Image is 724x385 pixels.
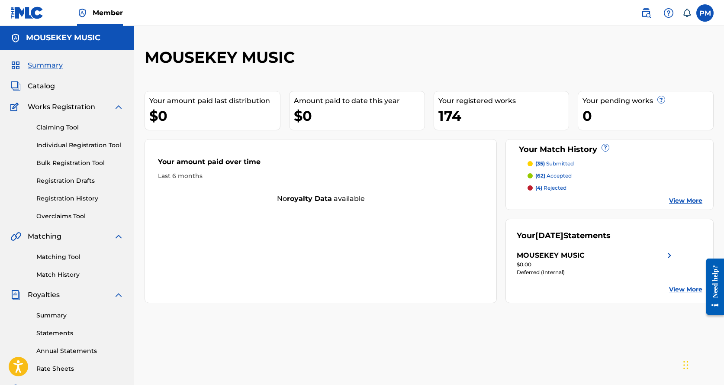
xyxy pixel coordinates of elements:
[641,8,651,18] img: search
[535,160,574,168] p: submitted
[294,106,425,126] div: $0
[582,96,713,106] div: Your pending works
[36,159,124,168] a: Bulk Registration Tool
[517,144,702,155] div: Your Match History
[700,252,724,322] iframe: Resource Center
[535,184,542,191] span: (4)
[113,102,124,112] img: expand
[582,106,713,126] div: 0
[438,106,569,126] div: 174
[517,261,674,269] div: $0.00
[528,184,702,192] a: (4) rejected
[535,172,572,180] p: accepted
[669,196,702,205] a: View More
[113,231,124,242] img: expand
[36,346,124,356] a: Annual Statements
[36,252,124,262] a: Matching Tool
[10,102,22,112] img: Works Registration
[10,6,44,19] img: MLC Logo
[149,96,280,106] div: Your amount paid last distribution
[535,160,545,167] span: (35)
[36,311,124,320] a: Summary
[10,290,21,300] img: Royalties
[535,172,545,179] span: (62)
[10,33,21,43] img: Accounts
[158,157,483,171] div: Your amount paid over time
[517,269,674,276] div: Deferred (Internal)
[36,364,124,373] a: Rate Sheets
[287,194,332,203] strong: royalty data
[26,33,100,43] h5: MOUSEKEY MUSIC
[10,60,21,71] img: Summary
[681,343,724,385] iframe: Chat Widget
[10,60,63,71] a: SummarySummary
[36,270,124,279] a: Match History
[663,8,674,18] img: help
[660,4,677,22] div: Help
[517,250,585,261] div: MOUSEKEY MUSIC
[658,96,665,103] span: ?
[28,231,61,242] span: Matching
[602,144,609,151] span: ?
[36,176,124,185] a: Registration Drafts
[438,96,569,106] div: Your registered works
[28,290,60,300] span: Royalties
[517,250,674,276] a: MOUSEKEY MUSICright chevron icon$0.00Deferred (Internal)
[528,160,702,168] a: (35) submitted
[158,171,483,181] div: Last 6 months
[149,106,280,126] div: $0
[145,48,299,67] h2: MOUSEKEY MUSIC
[28,102,95,112] span: Works Registration
[528,172,702,180] a: (62) accepted
[36,212,124,221] a: Overclaims Tool
[682,9,691,17] div: Notifications
[77,8,87,18] img: Top Rightsholder
[145,194,496,204] div: No available
[36,194,124,203] a: Registration History
[294,96,425,106] div: Amount paid to date this year
[10,81,21,91] img: Catalog
[113,290,124,300] img: expand
[535,231,563,240] span: [DATE]
[535,184,566,192] p: rejected
[10,81,55,91] a: CatalogCatalog
[28,81,55,91] span: Catalog
[36,141,124,150] a: Individual Registration Tool
[36,329,124,338] a: Statements
[517,230,611,242] div: Your Statements
[93,8,123,18] span: Member
[10,231,21,242] img: Matching
[637,4,655,22] a: Public Search
[36,123,124,132] a: Claiming Tool
[28,60,63,71] span: Summary
[696,4,714,22] div: User Menu
[664,250,675,261] img: right chevron icon
[669,285,702,294] a: View More
[683,352,689,378] div: Drag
